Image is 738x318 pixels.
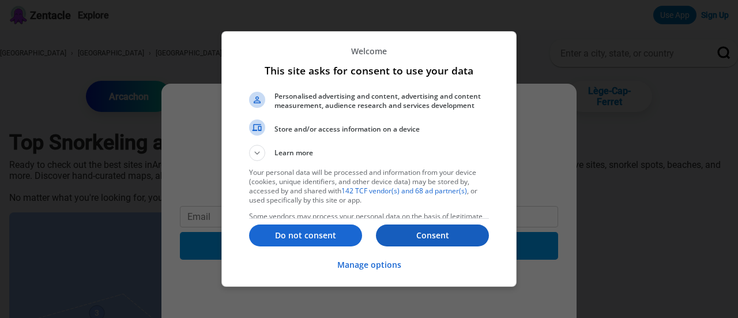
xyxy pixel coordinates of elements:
p: Some vendors may process your personal data on the basis of legitimate interest, which you can ob... [249,212,489,249]
h1: This site asks for consent to use your data [249,63,489,77]
p: Welcome [249,46,489,57]
p: Your personal data will be processed and information from your device (cookies, unique identifier... [249,168,489,205]
span: Personalised advertising and content, advertising and content measurement, audience research and ... [274,92,489,110]
button: Consent [376,225,489,246]
span: Learn more [274,148,313,161]
button: Manage options [337,252,401,277]
span: Store and/or access information on a device [274,125,489,134]
p: Do not consent [249,230,362,241]
p: Consent [376,230,489,241]
div: This site asks for consent to use your data [221,31,517,287]
p: Manage options [337,259,401,271]
button: Learn more [249,145,489,161]
a: 142 TCF vendor(s) and 68 ad partner(s) [341,186,467,196]
button: Do not consent [249,225,362,246]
